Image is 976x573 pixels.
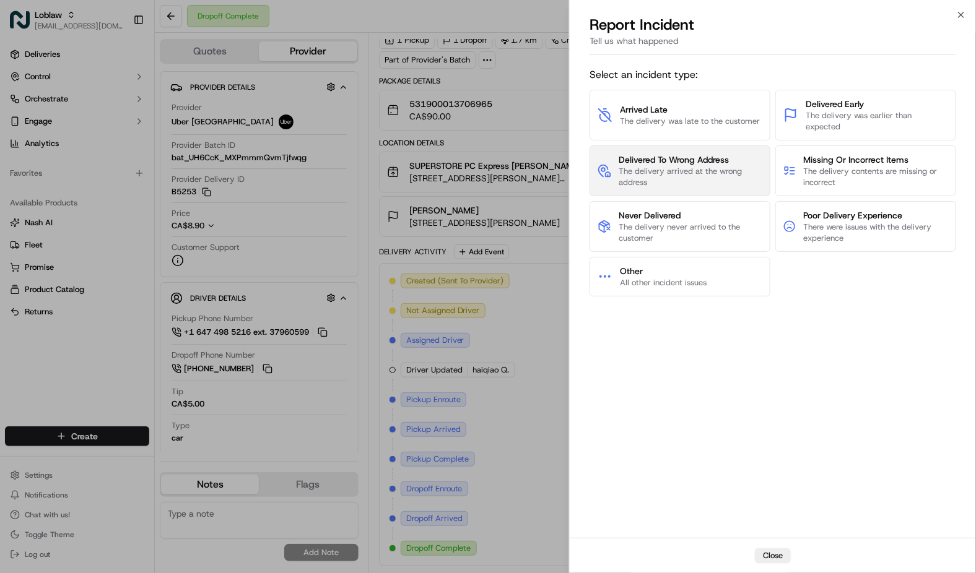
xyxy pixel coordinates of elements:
[105,181,115,191] div: 💻
[211,122,225,137] button: Start new chat
[619,166,763,188] span: The delivery arrived at the wrong address
[775,90,956,140] button: Delivered EarlyThe delivery was earlier than expected
[25,179,95,192] span: Knowledge Base
[619,153,763,166] span: Delivered To Wrong Address
[620,103,760,116] span: Arrived Late
[12,118,35,140] img: 1736555255976-a54dd68f-1ca7-489b-9aae-adbdc363a1c4
[590,257,770,296] button: OtherAll other incident issues
[590,15,694,35] p: Report Incident
[590,201,770,252] button: Never DeliveredThe delivery never arrived to the customer
[32,80,223,93] input: Got a question? Start typing here...
[42,118,203,131] div: Start new chat
[590,35,956,55] div: Tell us what happened
[590,67,956,82] span: Select an incident type:
[117,179,199,192] span: API Documentation
[620,116,760,127] span: The delivery was late to the customer
[590,145,770,196] button: Delivered To Wrong AddressThe delivery arrived at the wrong address
[620,265,707,277] span: Other
[123,210,150,219] span: Pylon
[775,145,956,196] button: Missing Or Incorrect ItemsThe delivery contents are missing or incorrect
[12,181,22,191] div: 📗
[87,209,150,219] a: Powered byPylon
[803,209,948,222] span: Poor Delivery Experience
[7,174,100,197] a: 📗Knowledge Base
[619,222,762,244] span: The delivery never arrived to the customer
[804,153,948,166] span: Missing Or Incorrect Items
[806,110,948,132] span: The delivery was earlier than expected
[755,548,791,563] button: Close
[620,277,707,288] span: All other incident issues
[619,209,762,222] span: Never Delivered
[590,90,770,140] button: Arrived LateThe delivery was late to the customer
[775,201,956,252] button: Poor Delivery ExperienceThere were issues with the delivery experience
[804,166,948,188] span: The delivery contents are missing or incorrect
[12,12,37,37] img: Nash
[42,131,157,140] div: We're available if you need us!
[12,50,225,69] p: Welcome 👋
[806,98,948,110] span: Delivered Early
[803,222,948,244] span: There were issues with the delivery experience
[100,174,204,197] a: 💻API Documentation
